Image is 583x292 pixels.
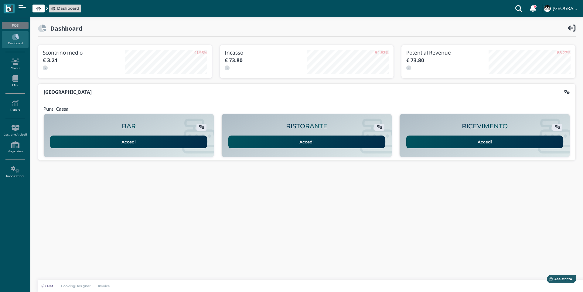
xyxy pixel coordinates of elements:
span: Dashboard [57,5,79,11]
h3: Potential Revenue [406,50,488,55]
a: Accedi [406,136,563,148]
a: Dashboard [2,31,28,48]
img: logo [5,5,12,12]
h2: RICEVIMENTO [462,123,508,130]
img: ... [544,5,551,12]
div: POS [2,22,28,29]
a: Accedi [228,136,385,148]
h3: Scontrino medio [43,50,125,55]
b: € 3.21 [43,57,58,64]
h4: [GEOGRAPHIC_DATA] [553,6,579,11]
a: Dashboard [51,5,79,11]
a: Magazzino [2,139,28,156]
h3: Incasso [225,50,307,55]
a: Report [2,97,28,114]
a: Impostazioni [2,164,28,180]
iframe: Help widget launcher [540,273,578,287]
h4: Punti Cassa [43,107,69,112]
a: Accedi [50,136,207,148]
b: € 73.80 [406,57,424,64]
span: Assistenza [18,5,40,9]
a: Clienti [2,56,28,72]
b: [GEOGRAPHIC_DATA] [44,89,92,95]
a: PMS [2,73,28,89]
b: € 73.80 [225,57,243,64]
h2: Dashboard [46,25,82,32]
a: ... [GEOGRAPHIC_DATA] [543,1,579,16]
h2: RISTORANTE [286,123,327,130]
a: Gestione Articoli [2,122,28,139]
h2: BAR [122,123,136,130]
